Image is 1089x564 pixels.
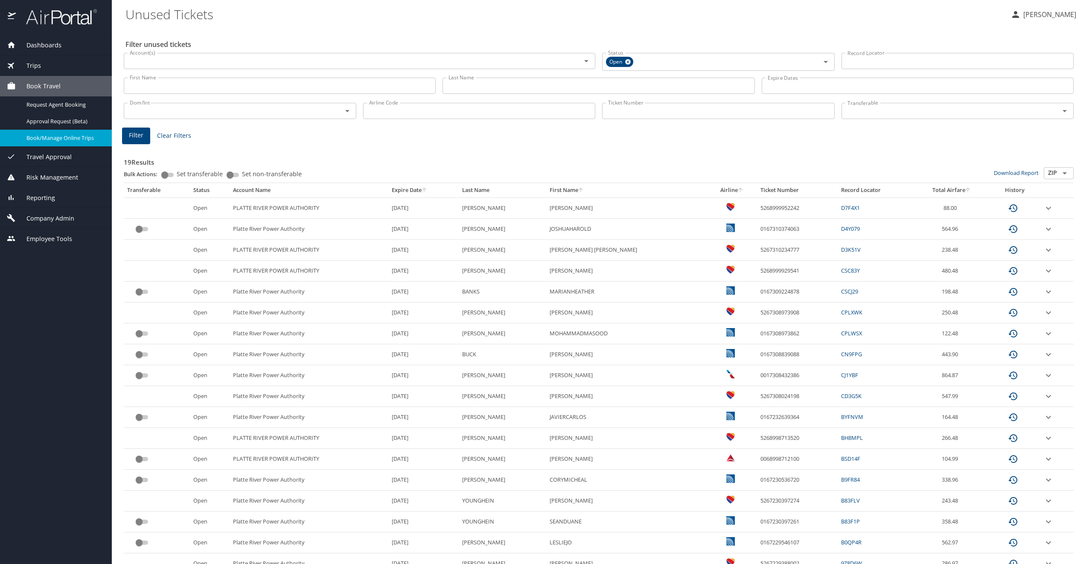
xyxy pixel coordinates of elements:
[914,344,989,365] td: 443.90
[726,265,735,274] img: Southwest Airlines
[16,193,55,203] span: Reporting
[757,198,838,218] td: 5268999952242
[230,365,388,386] td: Platte River Power Authority
[1043,308,1054,318] button: expand row
[606,57,633,67] div: Open
[459,470,547,491] td: [PERSON_NAME]
[965,188,971,193] button: sort
[914,323,989,344] td: 122.48
[1059,105,1071,117] button: Open
[841,350,862,358] a: CN9FPG
[190,219,230,240] td: Open
[546,240,707,261] td: [PERSON_NAME] [PERSON_NAME]
[190,261,230,282] td: Open
[230,282,388,302] td: Platte River Power Authority
[1043,412,1054,422] button: expand row
[388,365,459,386] td: [DATE]
[459,240,547,261] td: [PERSON_NAME]
[914,428,989,449] td: 266.48
[757,449,838,470] td: 0068998712100
[388,198,459,218] td: [DATE]
[230,512,388,532] td: Platte River Power Authority
[230,261,388,282] td: PLATTE RIVER POWER AUTHORITY
[838,183,914,198] th: Record Locator
[459,386,547,407] td: [PERSON_NAME]
[190,491,230,512] td: Open
[841,455,860,462] a: BSD14F
[914,386,989,407] td: 547.99
[190,198,230,218] td: Open
[914,240,989,261] td: 238.48
[546,491,707,512] td: [PERSON_NAME]
[757,386,838,407] td: 5267308024198
[388,219,459,240] td: [DATE]
[606,58,627,67] span: Open
[190,183,230,198] th: Status
[546,323,707,344] td: MOHAMMADMASOOD
[707,183,757,198] th: Airline
[841,497,860,504] a: B83FLV
[546,449,707,470] td: [PERSON_NAME]
[841,371,858,379] a: CJ1YBF
[124,152,1074,167] h3: 19 Results
[16,214,74,223] span: Company Admin
[757,282,838,302] td: 0167309224878
[124,170,164,178] p: Bulk Actions:
[757,323,838,344] td: 0167308973862
[459,407,547,428] td: [PERSON_NAME]
[726,412,735,420] img: United Airlines
[1043,329,1054,339] button: expand row
[341,105,353,117] button: Open
[125,38,1075,51] h2: Filter unused tickets
[230,323,388,344] td: Platte River Power Authority
[914,365,989,386] td: 864.87
[757,365,838,386] td: 0017308432386
[190,428,230,449] td: Open
[459,428,547,449] td: [PERSON_NAME]
[388,261,459,282] td: [DATE]
[1043,349,1054,360] button: expand row
[16,152,72,162] span: Travel Approval
[841,288,858,295] a: CSCJ29
[242,171,302,177] span: Set non-transferable
[546,219,707,240] td: JOSHUAHAROLD
[914,512,989,532] td: 358.48
[994,169,1039,177] a: Download Report
[16,41,61,50] span: Dashboards
[26,101,102,109] span: Request Agent Booking
[546,302,707,323] td: [PERSON_NAME]
[125,1,1004,27] h1: Unused Tickets
[726,391,735,399] img: Southwest Airlines
[757,240,838,261] td: 5267310234777
[388,282,459,302] td: [DATE]
[1043,203,1054,213] button: expand row
[820,56,832,68] button: Open
[26,134,102,142] span: Book/Manage Online Trips
[230,407,388,428] td: Platte River Power Authority
[841,476,860,483] a: B9FR84
[580,55,592,67] button: Open
[546,470,707,491] td: CORYMICHEAL
[1043,370,1054,381] button: expand row
[757,428,838,449] td: 5268998713520
[459,344,547,365] td: BUCK
[388,512,459,532] td: [DATE]
[388,532,459,553] td: [DATE]
[190,240,230,261] td: Open
[546,512,707,532] td: SEANDUANE
[459,198,547,218] td: [PERSON_NAME]
[914,302,989,323] td: 250.48
[388,491,459,512] td: [DATE]
[26,117,102,125] span: Approval Request (Beta)
[8,9,17,25] img: icon-airportal.png
[388,344,459,365] td: [DATE]
[388,449,459,470] td: [DATE]
[726,224,735,232] img: United Airlines
[841,392,862,400] a: CD3G5K
[127,186,186,194] div: Transferable
[1021,9,1076,20] p: [PERSON_NAME]
[914,491,989,512] td: 243.48
[1059,167,1071,179] button: Open
[757,261,838,282] td: 5268999929541
[177,171,223,177] span: Set transferable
